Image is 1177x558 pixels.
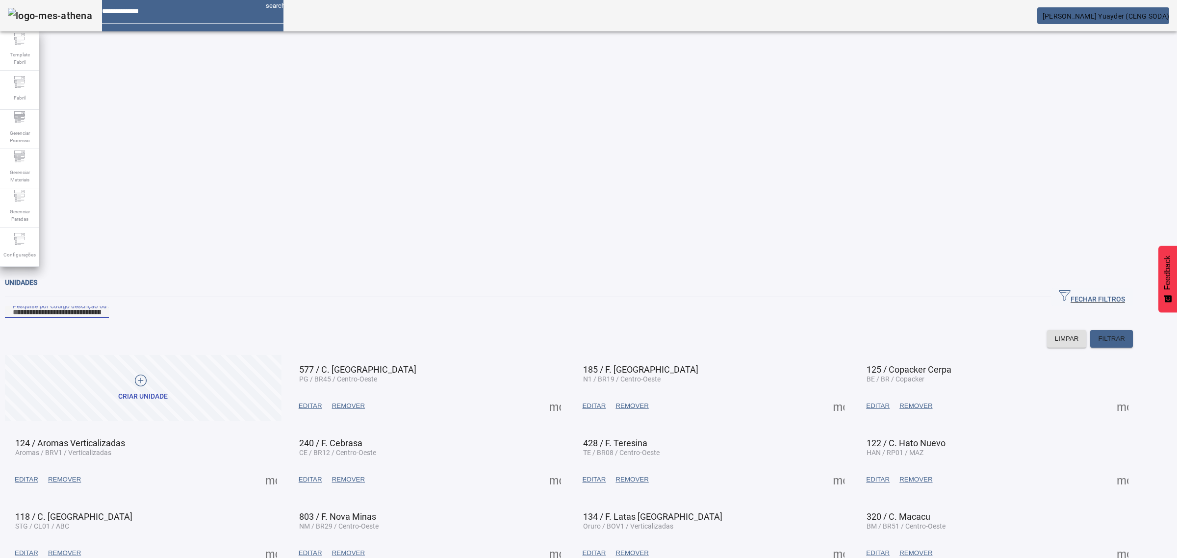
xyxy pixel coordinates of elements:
span: EDITAR [866,548,890,558]
span: REMOVER [615,401,648,411]
span: Gerenciar Materiais [5,166,34,186]
button: EDITAR [861,471,895,488]
button: REMOVER [327,471,370,488]
button: Mais [546,397,564,415]
span: REMOVER [615,548,648,558]
button: EDITAR [294,471,327,488]
button: REMOVER [327,397,370,415]
span: Feedback [1163,255,1172,290]
span: Template Fabril [5,48,34,69]
span: 185 / F. [GEOGRAPHIC_DATA] [583,364,698,375]
span: Fabril [11,91,28,104]
span: 803 / F. Nova Minas [299,511,376,522]
button: Criar unidade [5,355,281,421]
button: Feedback - Mostrar pesquisa [1158,246,1177,312]
button: Mais [1114,397,1131,415]
span: 125 / Copacker Cerpa [867,364,951,375]
span: REMOVER [615,475,648,484]
span: BM / BR51 / Centro-Oeste [867,522,946,530]
div: Criar unidade [118,392,168,402]
button: FECHAR FILTROS [1051,288,1133,306]
button: REMOVER [895,397,937,415]
button: EDITAR [578,471,611,488]
span: REMOVER [332,548,365,558]
span: CE / BR12 / Centro-Oeste [299,449,376,457]
button: Mais [830,471,847,488]
span: EDITAR [15,548,38,558]
span: EDITAR [866,401,890,411]
button: EDITAR [294,397,327,415]
span: Gerenciar Paradas [5,205,34,226]
span: 240 / F. Cebrasa [299,438,362,448]
span: FILTRAR [1098,334,1125,344]
span: [PERSON_NAME] Yuayder (CENG SODA) [1043,12,1169,20]
button: EDITAR [861,397,895,415]
span: Unidades [5,279,37,286]
span: EDITAR [299,548,322,558]
span: REMOVER [899,548,932,558]
span: REMOVER [899,475,932,484]
span: N1 / BR19 / Centro-Oeste [583,375,661,383]
button: EDITAR [10,471,43,488]
span: 577 / C. [GEOGRAPHIC_DATA] [299,364,416,375]
span: 118 / C. [GEOGRAPHIC_DATA] [15,511,132,522]
span: TE / BR08 / Centro-Oeste [583,449,660,457]
button: LIMPAR [1047,330,1087,348]
span: 320 / C. Macacu [867,511,930,522]
span: PG / BR45 / Centro-Oeste [299,375,377,383]
button: REMOVER [43,471,86,488]
span: Gerenciar Processo [5,127,34,147]
span: EDITAR [299,475,322,484]
span: REMOVER [899,401,932,411]
button: Mais [546,471,564,488]
span: EDITAR [583,401,606,411]
span: REMOVER [48,548,81,558]
span: HAN / RP01 / MAZ [867,449,923,457]
span: EDITAR [583,548,606,558]
button: FILTRAR [1090,330,1133,348]
span: NM / BR29 / Centro-Oeste [299,522,379,530]
span: EDITAR [583,475,606,484]
span: STG / CL01 / ABC [15,522,69,530]
span: EDITAR [299,401,322,411]
button: REMOVER [895,471,937,488]
span: 122 / C. Hato Nuevo [867,438,946,448]
button: Mais [830,397,847,415]
button: Mais [262,471,280,488]
button: REMOVER [611,397,653,415]
span: 428 / F. Teresina [583,438,647,448]
span: REMOVER [332,475,365,484]
span: BE / BR / Copacker [867,375,924,383]
span: 134 / F. Latas [GEOGRAPHIC_DATA] [583,511,722,522]
span: Oruro / BOV1 / Verticalizadas [583,522,673,530]
button: EDITAR [578,397,611,415]
span: EDITAR [15,475,38,484]
span: Aromas / BRV1 / Verticalizadas [15,449,111,457]
mat-label: Pesquise por Código descrição ou sigla [13,302,122,309]
span: Configurações [0,248,39,261]
span: REMOVER [332,401,365,411]
button: REMOVER [611,471,653,488]
button: Mais [1114,471,1131,488]
img: logo-mes-athena [8,8,92,24]
span: EDITAR [866,475,890,484]
span: 124 / Aromas Verticalizadas [15,438,125,448]
span: FECHAR FILTROS [1059,290,1125,304]
span: REMOVER [48,475,81,484]
span: LIMPAR [1055,334,1079,344]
